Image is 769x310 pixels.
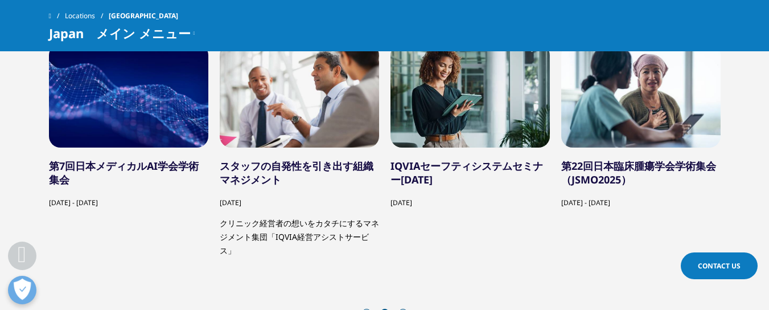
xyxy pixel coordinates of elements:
[390,159,543,186] a: IQVIAセーフティシステムセミナー[DATE]
[220,208,379,258] p: クリニック経営者の想いをカタチにするマネジメント集団「IQVIA経営アシストサービス」
[220,186,379,208] div: [DATE]
[49,44,208,258] div: 5 / 11
[561,44,721,258] div: 8 / 11
[561,186,721,208] div: [DATE] - [DATE]
[681,252,758,279] a: Contact Us
[220,44,379,258] div: 6 / 11
[109,6,178,26] span: [GEOGRAPHIC_DATA]
[561,159,716,186] a: 第22回日本臨床腫瘍学会学術集会（JSMO2025）
[8,276,36,304] button: 優先設定センターを開く
[390,44,550,258] div: 7 / 11
[49,186,208,208] div: [DATE] - [DATE]
[49,26,191,40] span: Japan メイン メニュー
[220,159,373,186] a: スタッフの自発性を引き出す組織マネジメント
[49,159,199,186] a: 第7回日本メディカルAI学会学術集会
[390,186,550,208] div: [DATE]
[698,261,741,271] span: Contact Us
[65,6,109,26] a: Locations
